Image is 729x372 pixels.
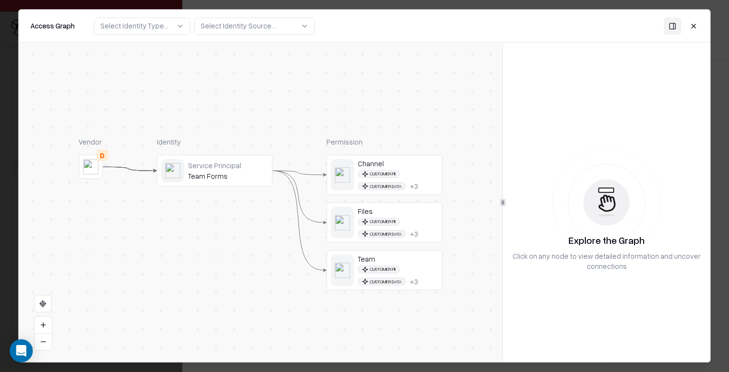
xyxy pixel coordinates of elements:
div: Click on any node to view detailed information and uncover connections [510,251,703,271]
div: Explore the Graph [568,233,645,247]
span: Customer PII [358,266,400,273]
div: + 3 [410,277,418,286]
div: Permission [326,137,442,147]
button: +3 [410,229,418,238]
button: +3 [410,182,418,190]
div: Select Identity Type... [100,21,168,31]
button: Select Identity Type... [94,17,190,35]
span: Customer PII [358,170,400,178]
span: Customer Data [358,230,406,238]
div: Team Forms [188,172,268,180]
div: Access Graph [30,21,75,31]
div: + 3 [410,182,418,190]
div: Vendor [79,137,103,147]
span: Customer Data [358,278,406,285]
div: Files [358,207,438,215]
div: Channel [358,159,438,168]
button: Select Identity Source... [194,17,315,35]
span: Customer Data [358,182,406,190]
div: Team [358,254,438,263]
button: +3 [410,277,418,286]
span: Customer PII [358,218,400,226]
button: Toggle Panel [664,17,681,35]
div: Service Principal [188,161,268,170]
div: + 3 [410,229,418,238]
div: Select Identity Source... [201,21,276,31]
div: D [96,149,108,161]
div: Identity [157,137,272,147]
